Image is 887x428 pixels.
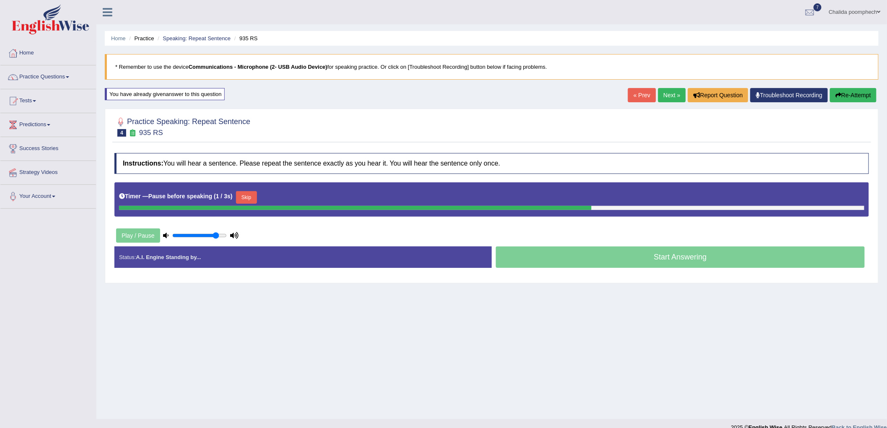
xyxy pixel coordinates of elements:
a: Your Account [0,185,96,206]
a: Speaking: Repeat Sentence [163,35,231,42]
strong: A.I. Engine Standing by... [136,254,201,260]
blockquote: * Remember to use the device for speaking practice. Or click on [Troubleshoot Recording] button b... [105,54,879,80]
small: Exam occurring question [128,129,137,137]
a: Next » [658,88,686,102]
a: Troubleshoot Recording [750,88,828,102]
b: Pause before speaking [148,193,213,200]
small: 935 RS [139,129,163,137]
li: Practice [127,34,154,42]
span: 4 [117,129,126,137]
div: You have already given answer to this question [105,88,225,100]
a: Home [111,35,126,42]
a: Predictions [0,113,96,134]
b: ( [214,193,216,200]
a: Strategy Videos [0,161,96,182]
a: Home [0,42,96,62]
div: Status: [114,246,492,268]
b: Instructions: [123,160,163,167]
b: Communications - Microphone (2- USB Audio Device) [189,64,327,70]
b: 1 / 3s [216,193,231,200]
h5: Timer — [119,193,233,200]
span: 7 [814,3,822,11]
button: Skip [236,191,257,204]
h2: Practice Speaking: Repeat Sentence [114,116,250,137]
a: Practice Questions [0,65,96,86]
li: 935 RS [232,34,258,42]
a: Tests [0,89,96,110]
h4: You will hear a sentence. Please repeat the sentence exactly as you hear it. You will hear the se... [114,153,869,174]
b: ) [231,193,233,200]
a: Success Stories [0,137,96,158]
a: « Prev [628,88,656,102]
button: Report Question [688,88,748,102]
button: Re-Attempt [830,88,877,102]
